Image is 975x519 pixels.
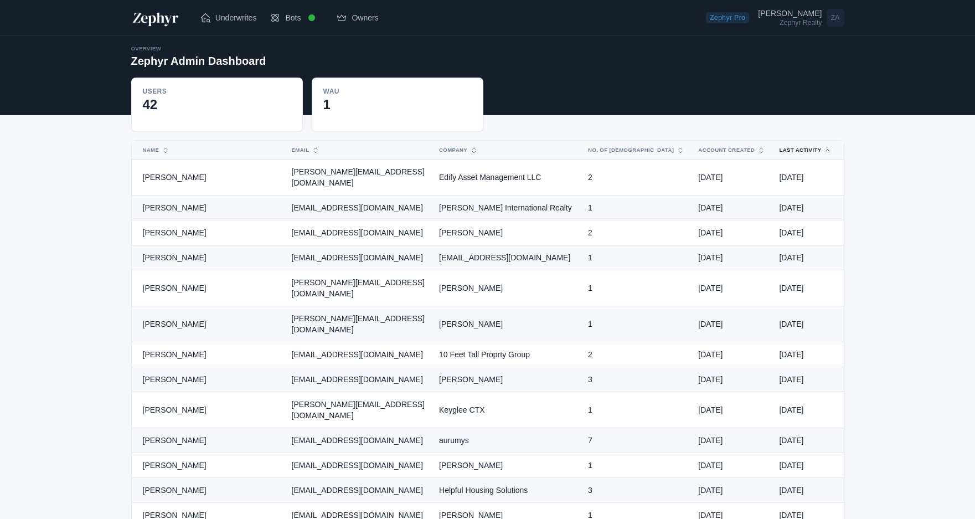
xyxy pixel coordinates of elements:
a: Owners [329,7,385,29]
div: Users [143,87,167,96]
td: [PERSON_NAME] [432,270,581,306]
td: 1 [581,306,692,342]
h2: Zephyr Admin Dashboard [131,53,266,69]
td: 10 Feet Tall Proprty Group [432,342,581,367]
img: Zephyr Logo [131,9,180,27]
td: [EMAIL_ADDRESS][DOMAIN_NAME] [285,196,432,220]
td: [PERSON_NAME] [132,342,285,367]
td: [PERSON_NAME][EMAIL_ADDRESS][DOMAIN_NAME] [285,160,432,196]
td: [DATE] [772,220,843,245]
td: Edify Asset Management LLC [432,160,581,196]
td: [PERSON_NAME][EMAIL_ADDRESS][DOMAIN_NAME] [285,392,432,428]
td: [DATE] [772,342,843,367]
td: [DATE] [692,367,772,392]
td: [EMAIL_ADDRESS][DOMAIN_NAME] [432,245,581,270]
td: 3 [581,367,692,392]
td: [DATE] [692,342,772,367]
td: aurumys [432,428,581,453]
td: [DATE] [692,245,772,270]
td: [PERSON_NAME] [132,245,285,270]
td: [EMAIL_ADDRESS][DOMAIN_NAME] [285,220,432,245]
td: [DATE] [692,270,772,306]
td: [DATE] [772,245,843,270]
td: [EMAIL_ADDRESS][DOMAIN_NAME] [285,478,432,503]
td: [PERSON_NAME] [432,367,581,392]
td: [DATE] [772,306,843,342]
td: [DATE] [772,453,843,478]
td: [DATE] [772,392,843,428]
button: Account Created [692,141,759,159]
td: 1 [581,392,692,428]
div: 42 [143,96,291,114]
button: Company [432,141,568,159]
td: [PERSON_NAME] [132,428,285,453]
td: Keyglee CTX [432,392,581,428]
td: 2 [581,342,692,367]
td: [PERSON_NAME] [432,453,581,478]
td: [EMAIL_ADDRESS][DOMAIN_NAME] [285,453,432,478]
td: [PERSON_NAME] [132,392,285,428]
div: 1 [323,96,472,114]
div: [PERSON_NAME] [758,9,822,17]
td: [DATE] [692,306,772,342]
td: [DATE] [692,220,772,245]
td: [DATE] [692,478,772,503]
span: Zephyr Pro [706,12,749,23]
td: [DATE] [692,392,772,428]
td: [PERSON_NAME] [132,453,285,478]
td: 2 [581,220,692,245]
span: Underwrites [215,12,257,23]
td: [EMAIL_ADDRESS][DOMAIN_NAME] [285,428,432,453]
td: 2 [581,160,692,196]
td: [DATE] [692,428,772,453]
td: [DATE] [692,196,772,220]
button: Last Activity [772,141,826,159]
td: [PERSON_NAME] International Realty [432,196,581,220]
span: Owners [352,12,378,23]
td: [EMAIL_ADDRESS][DOMAIN_NAME] [285,245,432,270]
td: [DATE] [772,428,843,453]
td: [DATE] [772,270,843,306]
td: [PERSON_NAME] [132,306,285,342]
div: Overview [131,44,266,53]
td: 1 [581,245,692,270]
a: Underwrites [193,7,264,29]
td: [PERSON_NAME] [132,220,285,245]
a: Open user menu [758,7,844,29]
span: ZA [827,9,844,27]
td: [PERSON_NAME][EMAIL_ADDRESS][DOMAIN_NAME] [285,270,432,306]
td: 3 [581,478,692,503]
td: [DATE] [772,196,843,220]
div: WAU [323,87,339,96]
span: Bots [285,12,301,23]
td: 1 [581,196,692,220]
td: [PERSON_NAME] [132,270,285,306]
td: [DATE] [772,478,843,503]
td: [DATE] [692,160,772,196]
td: [DATE] [772,160,843,196]
td: [PERSON_NAME] [132,196,285,220]
td: [PERSON_NAME] [432,306,581,342]
td: [PERSON_NAME] [132,478,285,503]
td: [DATE] [772,367,843,392]
button: Email [285,141,419,159]
button: Name [136,141,272,159]
td: 7 [581,428,692,453]
td: [PERSON_NAME] [432,220,581,245]
td: 1 [581,453,692,478]
td: [PERSON_NAME] [132,160,285,196]
div: Zephyr Realty [758,19,822,26]
td: [DATE] [692,453,772,478]
td: [PERSON_NAME] [132,367,285,392]
a: Bots [263,2,329,33]
td: [PERSON_NAME][EMAIL_ADDRESS][DOMAIN_NAME] [285,306,432,342]
td: 1 [581,270,692,306]
button: No. of [DEMOGRAPHIC_DATA] [581,141,678,159]
td: Helpful Housing Solutions [432,478,581,503]
td: [EMAIL_ADDRESS][DOMAIN_NAME] [285,342,432,367]
td: [EMAIL_ADDRESS][DOMAIN_NAME] [285,367,432,392]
